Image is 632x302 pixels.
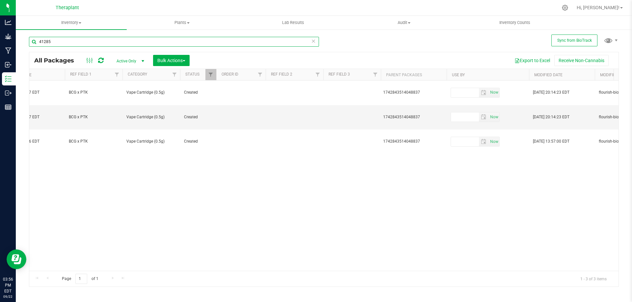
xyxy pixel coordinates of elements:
[383,114,445,120] div: Value 1: 1742843514048837
[577,5,619,10] span: Hi, [PERSON_NAME]!
[169,69,180,80] a: Filter
[112,69,122,80] a: Filter
[488,137,499,146] span: select
[370,69,381,80] a: Filter
[312,69,323,80] a: Filter
[75,274,87,284] input: 1
[126,89,176,96] span: Vape Cartridge (0.5g)
[126,138,176,145] span: Vape Cartridge (0.5g)
[349,16,460,30] a: Audit
[3,276,13,294] p: 03:56 PM EDT
[222,72,238,77] a: Order Id
[126,114,176,120] span: Vape Cartridge (0.5g)
[557,38,592,43] span: Sync from BioTrack
[479,88,488,97] span: select
[479,137,488,146] span: select
[16,20,127,26] span: Inventory
[329,72,350,77] a: Ref Field 3
[205,69,216,80] a: Filter
[56,5,79,11] span: Theraplant
[554,55,609,66] button: Receive Non-Cannabis
[56,274,104,284] span: Page of 1
[16,16,127,30] a: Inventory
[488,112,499,122] span: select
[34,57,81,64] span: All Packages
[69,114,118,120] span: BCG x PTK
[29,37,319,47] input: Search Package ID, Item Name, SKU, Lot or Part Number...
[7,249,26,269] iframe: Resource center
[488,88,499,97] span: select
[5,76,12,82] inline-svg: Inventory
[184,89,212,96] span: Created
[479,112,488,122] span: select
[383,89,445,96] div: Value 1: 1742843514048837
[157,58,185,63] span: Bulk Actions
[349,20,459,26] span: Audit
[460,16,570,30] a: Inventory Counts
[533,89,569,96] span: [DATE] 20:14:23 EDT
[69,89,118,96] span: BCG x PTK
[5,19,12,26] inline-svg: Analytics
[600,73,623,77] a: Modified By
[69,138,118,145] span: BCG x PTK
[383,138,445,145] div: Value 1: 1742843514048837
[5,47,12,54] inline-svg: Manufacturing
[238,16,349,30] a: Lab Results
[510,55,554,66] button: Export to Excel
[127,20,237,26] span: Plants
[488,112,500,122] span: Set Current date
[551,35,597,46] button: Sync from BioTrack
[381,69,447,81] th: Parent Packages
[533,138,569,145] span: [DATE] 13:57:00 EDT
[255,69,266,80] a: Filter
[184,114,212,120] span: Created
[273,20,313,26] span: Lab Results
[534,73,563,77] a: Modified Date
[5,61,12,68] inline-svg: Inbound
[128,72,147,77] a: Category
[533,114,569,120] span: [DATE] 20:14:23 EDT
[488,88,500,97] span: Set Current date
[271,72,292,77] a: Ref Field 2
[488,137,500,147] span: Set Current date
[311,37,316,45] span: Clear
[5,104,12,110] inline-svg: Reports
[184,138,212,145] span: Created
[5,33,12,40] inline-svg: Grow
[127,16,238,30] a: Plants
[452,73,465,77] a: Use By
[575,274,612,284] span: 1 - 3 of 3 items
[70,72,92,77] a: Ref Field 1
[185,72,199,77] a: Status
[153,55,190,66] button: Bulk Actions
[561,5,569,11] div: Manage settings
[490,20,539,26] span: Inventory Counts
[5,90,12,96] inline-svg: Outbound
[3,294,13,299] p: 09/22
